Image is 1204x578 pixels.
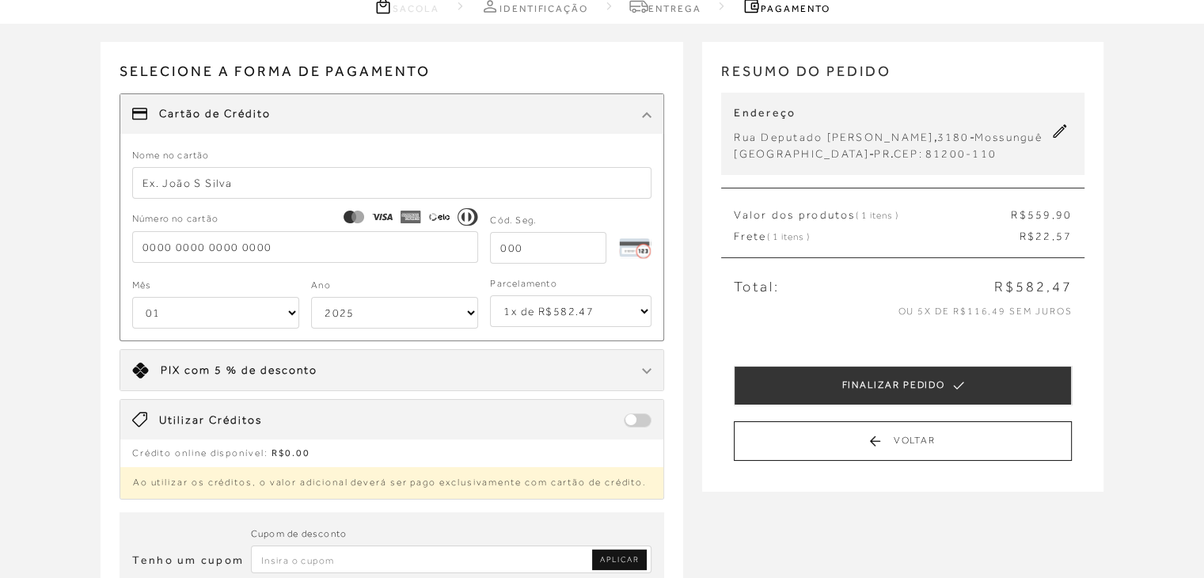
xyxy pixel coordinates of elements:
[937,131,970,143] span: 3180
[734,105,1042,121] p: Endereço
[184,363,317,376] span: com 5 % de desconto
[132,231,479,263] input: 0000 0000 0000 0000
[132,447,268,458] span: Crédito online disponível:
[734,129,1042,146] div: , -
[734,131,933,143] span: Rua Deputado [PERSON_NAME]
[490,232,606,264] input: 000
[132,278,152,293] label: Mês
[898,306,1072,317] span: ou 5x de R$116,49 sem juros
[490,276,556,291] label: Parcelamento
[1035,230,1051,242] span: 22
[1020,230,1035,242] span: R$
[734,229,809,245] span: Frete
[600,554,639,565] span: APLICAR
[734,207,898,223] span: Valor dos produtos
[734,277,779,297] span: Total:
[894,147,923,160] span: CEP:
[132,553,244,568] h3: Tenho um cupom
[734,147,869,160] span: [GEOGRAPHIC_DATA]
[642,368,651,375] img: chevron
[856,210,898,221] span: ( 1 itens )
[994,277,1072,297] span: R$582,47
[132,148,210,163] label: Nome no cartão
[120,61,665,93] span: Selecione a forma de pagamento
[311,278,331,293] label: Ano
[766,231,809,242] span: ( 1 itens )
[734,366,1072,405] button: FINALIZAR PEDIDO
[132,211,218,226] span: Número no cartão
[721,61,1084,93] h2: RESUMO DO PEDIDO
[592,549,647,570] a: Aplicar Código
[161,363,180,376] span: PIX
[251,527,347,542] label: Cupom de desconto
[1011,208,1027,221] span: R$
[1052,208,1073,221] span: ,90
[874,147,890,160] span: PR
[925,147,997,160] span: 81200-110
[642,112,651,118] img: chevron
[490,213,537,228] label: Cód. Seg.
[974,131,1042,143] span: Mossunguê
[1052,230,1073,242] span: ,57
[132,167,652,199] input: Ex. João S Silva
[159,413,262,428] span: Utilizar Créditos
[734,421,1072,461] button: Voltar
[251,546,652,573] input: Inserir Código da Promoção
[159,106,271,122] span: Cartão de Crédito
[272,447,311,458] span: R$0.00
[120,467,664,499] p: Ao utilizar os créditos, o valor adicional deverá ser pago exclusivamente com cartão de crédito.
[1027,208,1052,221] span: 559
[734,146,1042,162] div: - .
